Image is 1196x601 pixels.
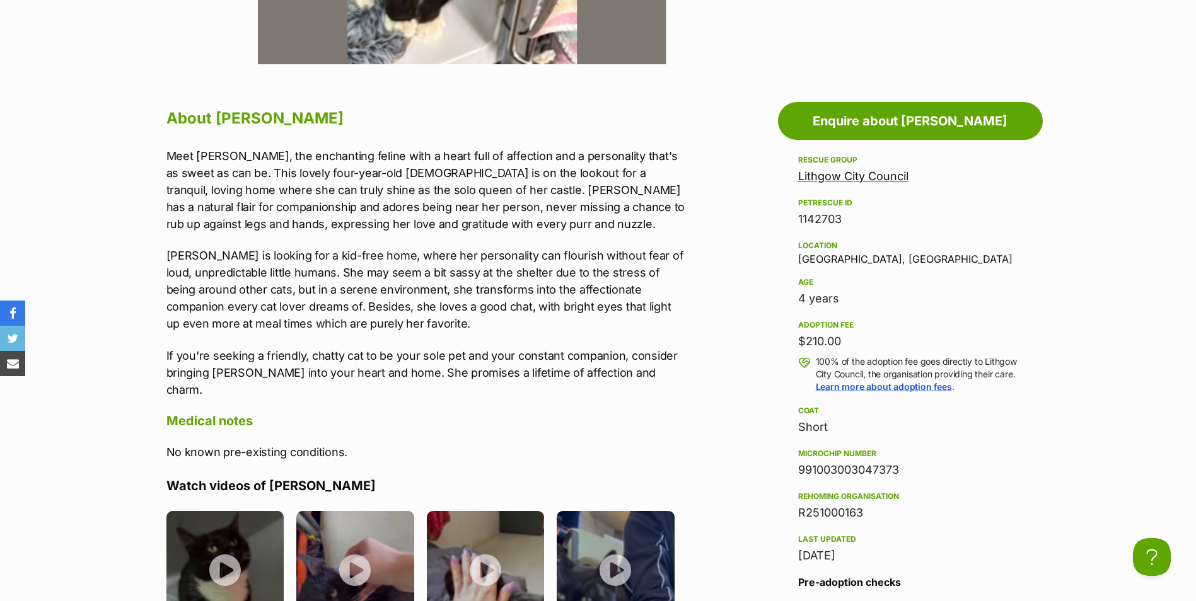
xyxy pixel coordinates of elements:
h4: Medical notes [166,413,687,429]
h4: Watch videos of [PERSON_NAME] [166,478,687,494]
p: If you're seeking a friendly, chatty cat to be your sole pet and your constant companion, conside... [166,347,687,398]
div: 4 years [798,290,1023,307]
div: [GEOGRAPHIC_DATA], [GEOGRAPHIC_DATA] [798,238,1023,265]
div: [DATE] [798,547,1023,564]
div: $210.00 [798,333,1023,350]
p: No known pre-existing conditions. [166,444,687,461]
div: Last updated [798,534,1023,544]
div: Coat [798,406,1023,416]
a: Enquire about [PERSON_NAME] [778,102,1043,140]
p: Meet [PERSON_NAME], the enchanting feline with a heart full of affection and a personality that's... [166,147,687,232]
div: R251000163 [798,504,1023,522]
h3: Pre-adoption checks [798,575,1023,590]
a: Lithgow City Council [798,169,909,183]
h2: About [PERSON_NAME] [166,105,687,132]
a: Learn more about adoption fees [816,381,952,392]
iframe: Help Scout Beacon - Open [1133,538,1171,576]
div: Adoption fee [798,320,1023,330]
div: Rescue group [798,155,1023,165]
div: 1142703 [798,210,1023,228]
div: Location [798,241,1023,251]
div: 991003003047373 [798,461,1023,479]
div: Microchip number [798,449,1023,459]
p: 100% of the adoption fee goes directly to Lithgow City Council, the organisation providing their ... [816,355,1023,393]
div: Age [798,277,1023,287]
div: Short [798,418,1023,436]
div: Rehoming organisation [798,491,1023,501]
p: [PERSON_NAME] is looking for a kid-free home, where her personality can flourish without fear of ... [166,247,687,332]
div: PetRescue ID [798,198,1023,208]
